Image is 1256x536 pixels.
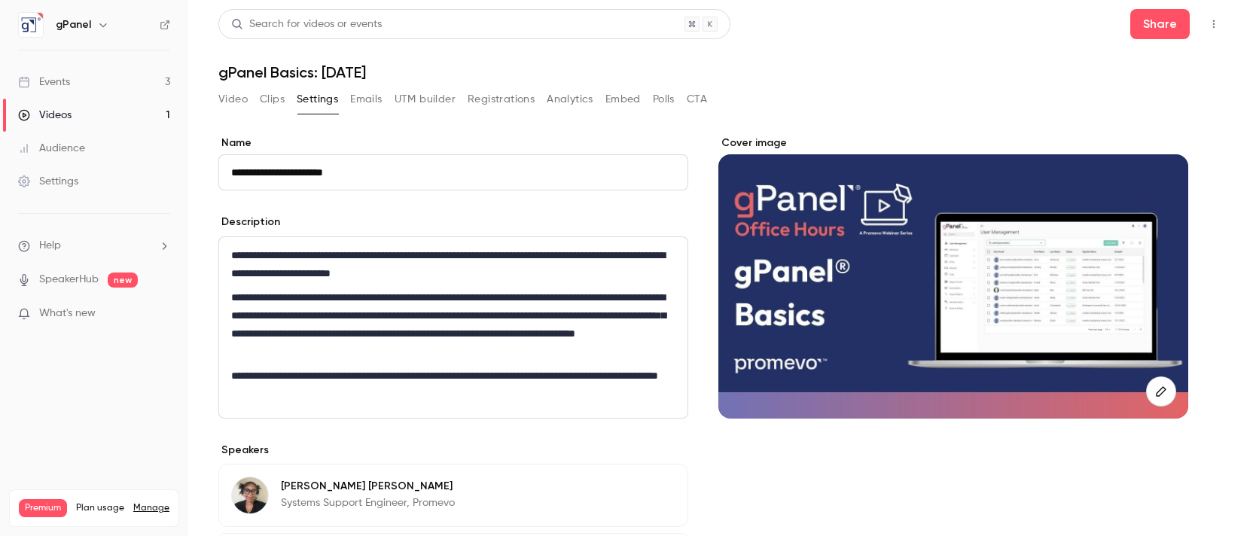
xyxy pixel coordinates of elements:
[218,63,1226,81] h1: gPanel Basics: [DATE]
[19,13,43,37] img: gPanel
[19,499,67,517] span: Premium
[18,141,85,156] div: Audience
[218,443,688,458] p: Speakers
[1202,12,1226,36] button: Top Bar Actions
[18,108,72,123] div: Videos
[39,306,96,321] span: What's new
[547,87,593,111] button: Analytics
[18,75,70,90] div: Events
[133,502,169,514] a: Manage
[281,479,455,494] p: [PERSON_NAME] [PERSON_NAME]
[281,495,455,510] p: Systems Support Engineer, Promevo
[219,237,687,418] div: editor
[231,17,382,32] div: Search for videos or events
[718,136,1188,151] label: Cover image
[18,238,170,254] li: help-dropdown-opener
[39,238,61,254] span: Help
[39,272,99,288] a: SpeakerHub
[56,17,91,32] h6: gPanel
[395,87,456,111] button: UTM builder
[468,87,535,111] button: Registrations
[297,87,338,111] button: Settings
[108,273,138,288] span: new
[653,87,675,111] button: Polls
[18,174,78,189] div: Settings
[218,464,688,527] div: Shelbi Gaines[PERSON_NAME] [PERSON_NAME]Systems Support Engineer, Promevo
[260,87,285,111] button: Clips
[350,87,382,111] button: Emails
[605,87,641,111] button: Embed
[76,502,124,514] span: Plan usage
[687,87,707,111] button: CTA
[218,136,688,151] label: Name
[232,477,268,513] img: Shelbi Gaines
[1130,9,1190,39] button: Share
[218,87,248,111] button: Video
[218,215,280,230] label: Description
